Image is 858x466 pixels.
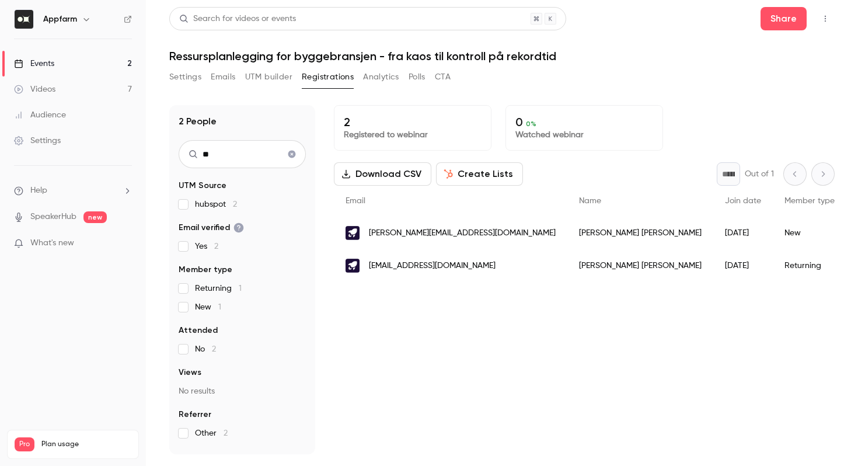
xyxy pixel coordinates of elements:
span: Yes [195,241,218,252]
button: Emails [211,68,235,86]
p: Watched webinar [515,129,653,141]
span: Attended [179,325,218,336]
span: Member type [179,264,232,276]
span: Name [579,197,601,205]
span: 0 % [526,120,536,128]
div: [DATE] [713,217,773,249]
span: hubspot [195,199,237,210]
span: 1 [218,303,221,311]
span: Email verified [179,222,244,234]
div: [DATE] [713,249,773,282]
button: Settings [169,68,201,86]
section: facet-groups [179,180,306,439]
img: appfarm.io [346,226,360,240]
span: 2 [214,242,218,251]
div: Returning [773,249,846,282]
span: Member type [784,197,835,205]
button: Registrations [302,68,354,86]
a: SpeakerHub [30,211,76,223]
h1: Ressursplanlegging for byggebransjen - fra kaos til kontroll på rekordtid [169,49,835,63]
p: Registered to webinar [344,129,482,141]
span: UTM Source [179,180,226,192]
h6: Appfarm [43,13,77,25]
span: Help [30,185,47,197]
span: Other [195,427,228,439]
button: Polls [409,68,425,86]
p: 0 [515,115,653,129]
span: [EMAIL_ADDRESS][DOMAIN_NAME] [369,260,496,272]
span: [PERSON_NAME][EMAIL_ADDRESS][DOMAIN_NAME] [369,227,556,239]
div: Settings [14,135,61,147]
iframe: Noticeable Trigger [118,238,132,249]
span: Views [179,367,201,378]
span: Referrer [179,409,211,420]
img: appfarm.io [346,259,360,273]
button: Analytics [363,68,399,86]
div: [PERSON_NAME] [PERSON_NAME] [567,249,713,282]
li: help-dropdown-opener [14,185,132,197]
img: Appfarm [15,10,33,29]
p: 2 [344,115,482,129]
span: 1 [239,284,242,293]
span: Join date [725,197,761,205]
button: Share [761,7,807,30]
p: No results [179,385,306,397]
h1: 2 People [179,114,217,128]
span: Plan usage [41,440,131,449]
span: Email [346,197,365,205]
button: Download CSV [334,162,431,186]
p: Out of 1 [745,168,774,180]
span: No [195,343,216,355]
span: 2 [224,429,228,437]
span: Returning [195,283,242,294]
span: new [83,211,107,223]
div: Audience [14,109,66,121]
div: Search for videos or events [179,13,296,25]
div: Videos [14,84,55,95]
span: What's new [30,237,74,249]
div: New [773,217,846,249]
span: Pro [15,437,34,451]
button: UTM builder [245,68,292,86]
button: Create Lists [436,162,523,186]
span: 2 [212,345,216,353]
div: Events [14,58,54,69]
button: Clear search [282,145,301,164]
span: 2 [233,200,237,208]
span: New [195,301,221,313]
div: [PERSON_NAME] [PERSON_NAME] [567,217,713,249]
button: CTA [435,68,451,86]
